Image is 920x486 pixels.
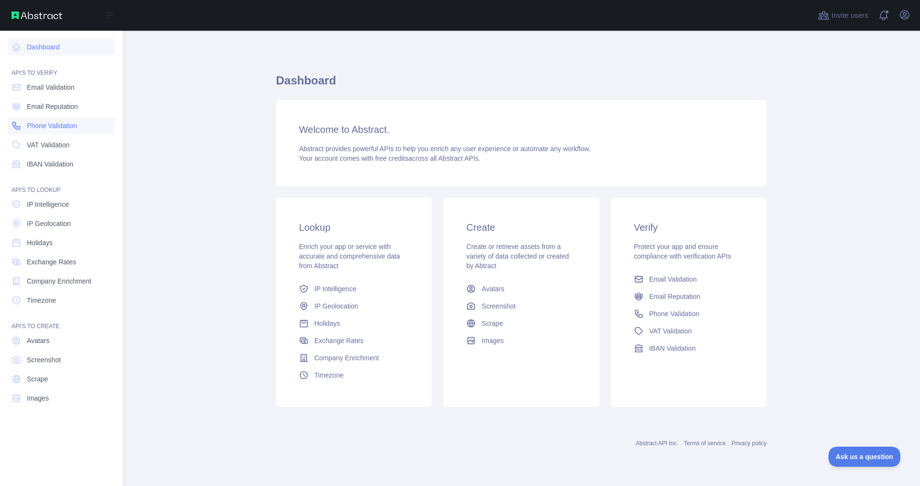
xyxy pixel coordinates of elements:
[27,238,53,248] span: Holidays
[8,98,115,115] a: Email Reputation
[276,73,767,96] h1: Dashboard
[27,355,61,365] span: Screenshot
[634,221,744,234] h3: Verify
[8,273,115,290] a: Company Enrichment
[462,297,580,315] a: Screenshot
[11,12,62,19] img: Abstract API
[8,370,115,388] a: Scrape
[8,292,115,309] a: Timezone
[684,440,725,447] a: Terms of service
[314,301,358,311] span: IP Geolocation
[8,311,115,330] div: API'S TO CREATE
[8,351,115,368] a: Screenshot
[8,175,115,194] div: API'S TO LOOKUP
[8,155,115,173] a: IBAN Validation
[8,58,115,77] div: API'S TO VERIFY
[831,10,868,21] span: Invite users
[649,274,697,284] span: Email Validation
[466,243,569,270] span: Create or retrieve assets from a variety of data collected or created by Abtract
[314,284,356,294] span: IP Intelligence
[8,390,115,407] a: Images
[27,296,56,305] span: Timezone
[649,344,696,353] span: IBAN Validation
[295,315,413,332] a: Holidays
[314,336,364,345] span: Exchange Rates
[375,154,408,162] span: free credits
[27,159,73,169] span: IBAN Validation
[295,280,413,297] a: IP Intelligence
[27,83,74,92] span: Email Validation
[27,140,69,150] span: VAT Validation
[630,271,747,288] a: Email Validation
[630,322,747,340] a: VAT Validation
[295,367,413,384] a: Timezone
[630,305,747,322] a: Phone Validation
[816,8,870,23] button: Invite users
[649,309,700,319] span: Phone Validation
[295,297,413,315] a: IP Geolocation
[462,332,580,349] a: Images
[482,319,503,328] span: Scrape
[27,336,49,345] span: Avatars
[314,319,340,328] span: Holidays
[462,315,580,332] a: Scrape
[732,440,767,447] a: Privacy policy
[466,221,576,234] h3: Create
[8,136,115,154] a: VAT Validation
[27,393,49,403] span: Images
[8,332,115,349] a: Avatars
[299,123,744,136] h3: Welcome to Abstract.
[649,292,701,301] span: Email Reputation
[299,221,409,234] h3: Lookup
[27,219,71,228] span: IP Geolocation
[630,288,747,305] a: Email Reputation
[8,38,115,56] a: Dashboard
[8,215,115,232] a: IP Geolocation
[462,280,580,297] a: Avatars
[299,145,591,153] span: Abstract provides powerful APIs to help you enrich any user experience or automate any workflow.
[482,301,516,311] span: Screenshot
[636,440,678,447] a: Abstract API Inc.
[27,200,69,209] span: IP Intelligence
[828,447,901,467] iframe: Toggle Customer Support
[299,154,480,162] span: Your account comes with across all Abstract APIs.
[27,257,76,267] span: Exchange Rates
[295,332,413,349] a: Exchange Rates
[314,370,344,380] span: Timezone
[299,243,400,270] span: Enrich your app or service with accurate and comprehensive data from Abstract
[8,117,115,134] a: Phone Validation
[27,102,78,111] span: Email Reputation
[482,336,504,345] span: Images
[295,349,413,367] a: Company Enrichment
[27,121,77,130] span: Phone Validation
[649,326,692,336] span: VAT Validation
[8,196,115,213] a: IP Intelligence
[8,234,115,251] a: Holidays
[27,276,92,286] span: Company Enrichment
[482,284,504,294] span: Avatars
[314,353,379,363] span: Company Enrichment
[8,79,115,96] a: Email Validation
[8,253,115,271] a: Exchange Rates
[630,340,747,357] a: IBAN Validation
[634,243,731,260] span: Protect your app and ensure compliance with verification APIs
[27,374,48,384] span: Scrape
